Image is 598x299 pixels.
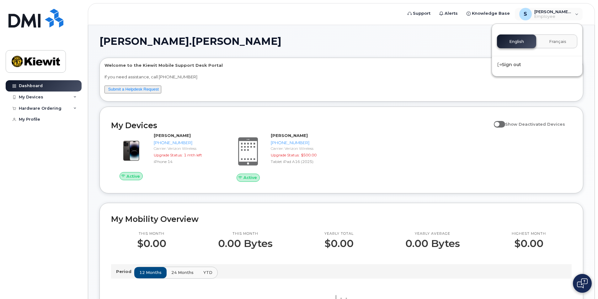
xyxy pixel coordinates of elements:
[111,214,572,224] h2: My Mobility Overview
[104,62,578,68] p: Welcome to the Kiewit Mobile Support Desk Portal
[271,146,335,151] div: Carrier: Verizon Wireless
[111,121,491,130] h2: My Devices
[271,153,300,157] span: Upgrade Status:
[218,238,273,249] p: 0.00 Bytes
[154,153,183,157] span: Upgrade Status:
[405,231,460,236] p: Yearly average
[405,238,460,249] p: 0.00 Bytes
[512,231,546,236] p: Highest month
[324,238,354,249] p: $0.00
[271,140,335,146] div: [PHONE_NUMBER]
[116,136,146,166] img: image20231002-3703462-njx0qo.jpeg
[126,173,140,179] span: Active
[494,118,499,123] input: Show Deactivated Devices
[184,153,202,157] span: 1 mth left
[271,159,335,164] div: Tablet iPad A16 (2025)
[137,238,166,249] p: $0.00
[104,86,161,93] button: Submit a Helpdesk Request
[99,37,281,46] span: [PERSON_NAME].[PERSON_NAME]
[505,122,565,127] span: Show Deactivated Devices
[116,269,134,275] p: Period
[154,146,218,151] div: Carrier: Verizon Wireless
[104,74,578,80] p: If you need assistance, call [PHONE_NUMBER]
[171,270,194,275] span: 24 months
[111,133,221,180] a: Active[PERSON_NAME][PHONE_NUMBER]Carrier: Verizon WirelessUpgrade Status:1 mth leftiPhone 14
[324,231,354,236] p: Yearly total
[492,59,582,71] div: Sign out
[301,153,317,157] span: $500.00
[203,270,212,275] span: YTD
[108,87,159,92] a: Submit a Helpdesk Request
[271,133,308,138] strong: [PERSON_NAME]
[512,238,546,249] p: $0.00
[154,140,218,146] div: [PHONE_NUMBER]
[577,278,588,288] img: Open chat
[228,133,338,181] a: Active[PERSON_NAME][PHONE_NUMBER]Carrier: Verizon WirelessUpgrade Status:$500.00Tablet iPad A16 (...
[218,231,273,236] p: This month
[243,175,257,181] span: Active
[154,159,218,164] div: iPhone 14
[154,133,191,138] strong: [PERSON_NAME]
[549,39,566,44] span: Français
[137,231,166,236] p: This month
